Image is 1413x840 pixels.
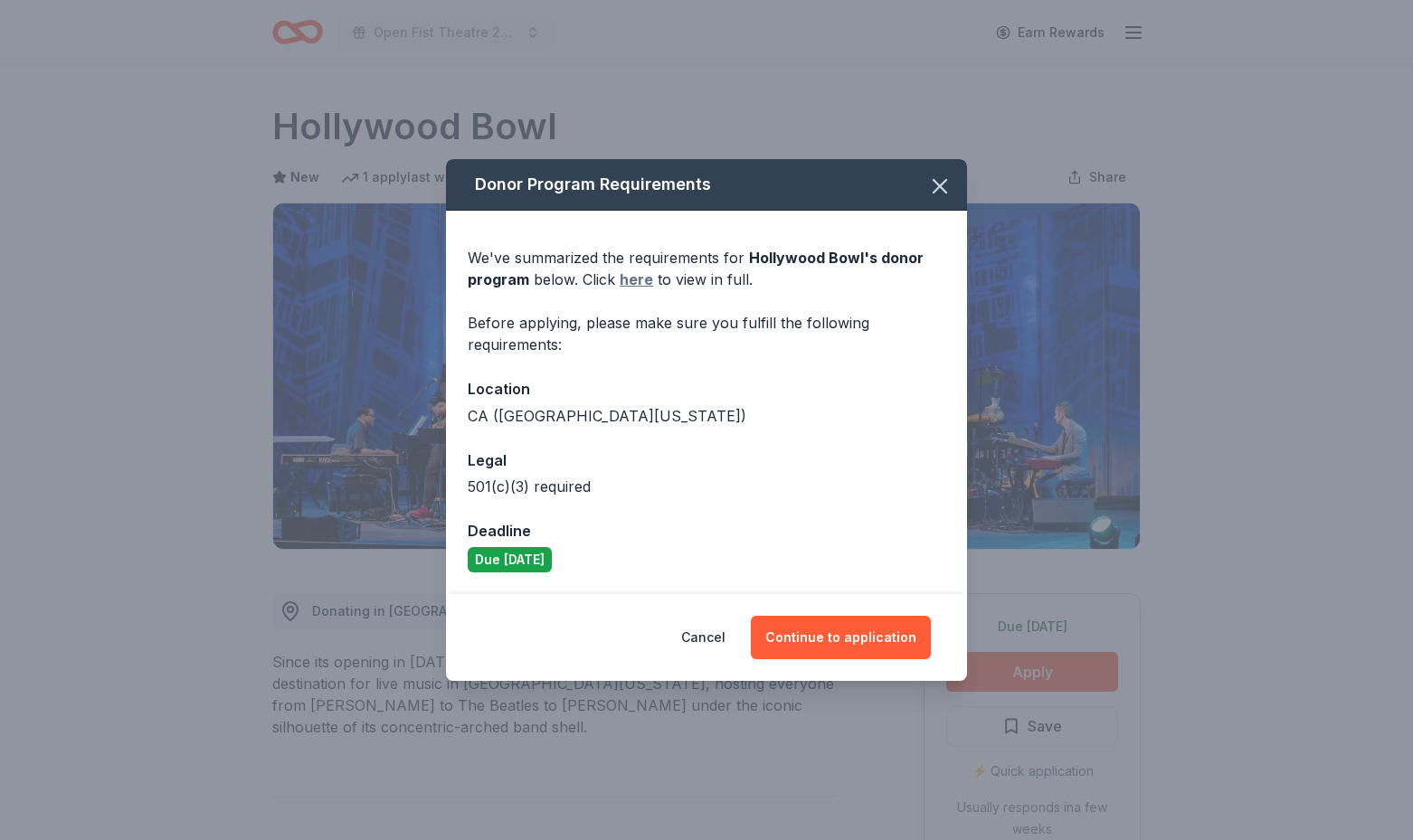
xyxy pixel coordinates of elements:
div: Deadline [468,519,945,543]
div: Donor Program Requirements [446,159,967,211]
div: CA ([GEOGRAPHIC_DATA][US_STATE]) [468,405,945,427]
div: We've summarized the requirements for below. Click to view in full. [468,247,945,290]
div: Location [468,377,945,401]
a: here [620,269,653,290]
button: Continue to application [751,616,931,659]
button: Cancel [681,616,725,659]
div: Before applying, please make sure you fulfill the following requirements: [468,312,945,355]
div: Due [DATE] [468,547,552,572]
div: 501(c)(3) required [468,476,945,497]
div: Legal [468,448,945,472]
